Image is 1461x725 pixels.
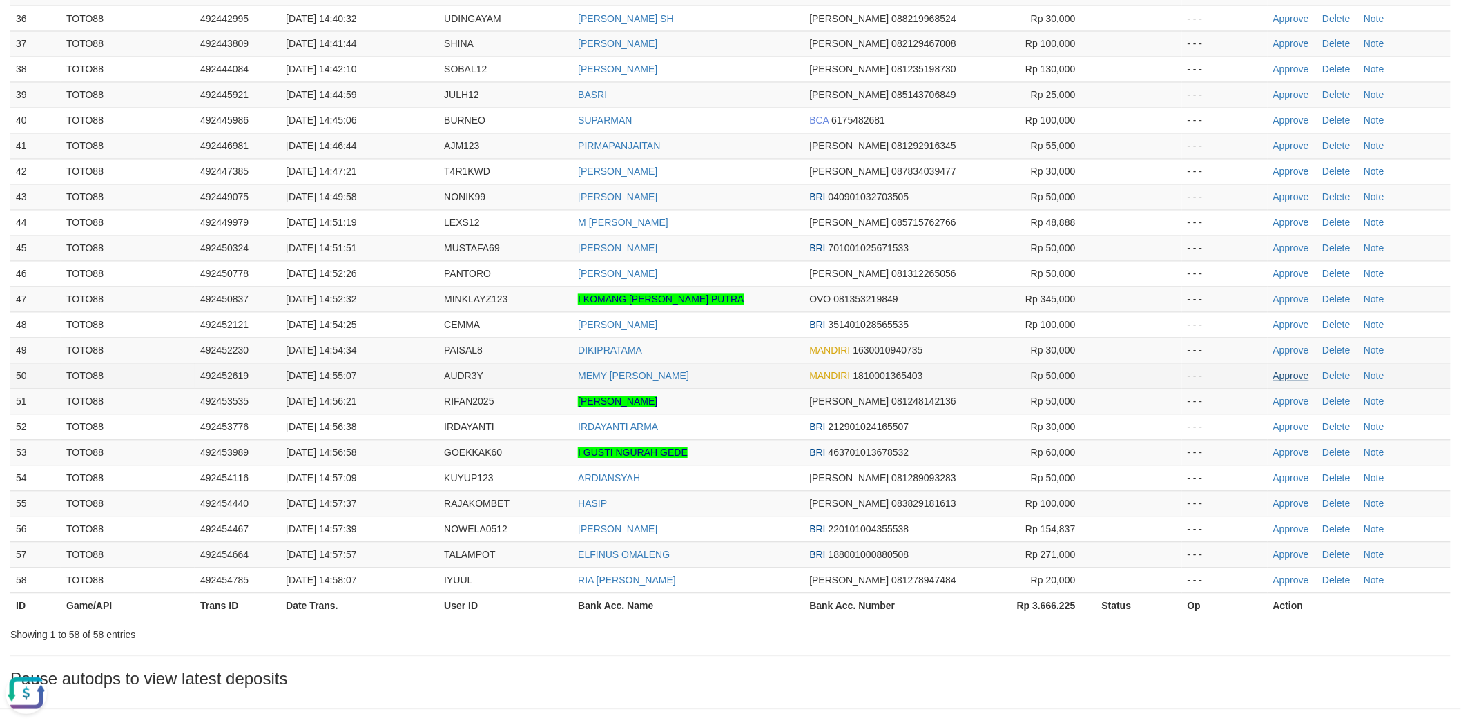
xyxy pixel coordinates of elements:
a: Note [1364,13,1384,24]
span: Rp 30,000 [1031,345,1076,356]
td: 46 [10,261,61,287]
a: Delete [1322,320,1350,331]
span: RIFAN2025 [444,396,494,407]
span: 492454785 [200,575,249,586]
a: [PERSON_NAME] [578,64,657,75]
span: 492452121 [200,320,249,331]
a: Delete [1322,39,1350,50]
span: [DATE] 14:42:10 [286,64,356,75]
span: Rp 100,000 [1025,499,1075,510]
td: 56 [10,516,61,542]
span: UDINGAYAM [444,13,501,24]
td: - - - [1182,235,1268,261]
a: Note [1364,294,1384,305]
a: Approve [1273,473,1309,484]
a: Note [1364,422,1384,433]
a: Approve [1273,447,1309,458]
a: ARDIANSYAH [578,473,640,484]
td: TOTO88 [61,363,195,389]
td: 45 [10,235,61,261]
a: IRDAYANTI ARMA [578,422,658,433]
span: [PERSON_NAME] [810,39,889,50]
span: [PERSON_NAME] [810,13,889,24]
span: 492449075 [200,192,249,203]
a: [PERSON_NAME] [578,269,657,280]
span: Copy 085715762766 to clipboard [892,217,956,229]
a: Note [1364,524,1384,535]
td: TOTO88 [61,82,195,108]
span: T4R1KWD [444,166,490,177]
span: JULH12 [444,90,479,101]
td: 37 [10,31,61,57]
a: Approve [1273,550,1309,561]
span: [PERSON_NAME] [810,90,889,101]
a: Delete [1322,217,1350,229]
td: 43 [10,184,61,210]
td: TOTO88 [61,516,195,542]
span: Copy 1810001365403 to clipboard [853,371,923,382]
td: 42 [10,159,61,184]
span: 492445921 [200,90,249,101]
span: [PERSON_NAME] [810,473,889,484]
span: Rp 48,888 [1031,217,1076,229]
span: BRI [810,550,826,561]
td: 58 [10,568,61,593]
a: Approve [1273,166,1309,177]
span: 492452619 [200,371,249,382]
span: 492454467 [200,524,249,535]
span: 492449979 [200,217,249,229]
span: MUSTAFA69 [444,243,500,254]
td: TOTO88 [61,338,195,363]
span: Rp 50,000 [1031,192,1076,203]
span: [DATE] 14:57:57 [286,550,356,561]
a: Delete [1322,524,1350,535]
a: Delete [1322,575,1350,586]
span: Copy 1630010940735 to clipboard [853,345,923,356]
span: [DATE] 14:54:25 [286,320,356,331]
a: [PERSON_NAME] [578,39,657,50]
a: Note [1364,217,1384,229]
a: [PERSON_NAME] SH [578,13,673,24]
a: BASRI [578,90,607,101]
a: SUPARMAN [578,115,632,126]
a: Approve [1273,524,1309,535]
span: [PERSON_NAME] [810,499,889,510]
a: Delete [1322,243,1350,254]
span: NOWELA0512 [444,524,507,535]
a: Delete [1322,550,1350,561]
a: Delete [1322,269,1350,280]
a: Note [1364,269,1384,280]
span: [PERSON_NAME] [810,141,889,152]
span: LEXS12 [444,217,479,229]
a: Note [1364,141,1384,152]
span: 492450778 [200,269,249,280]
a: I GUSTI NGURAH GEDE [578,447,688,458]
td: TOTO88 [61,542,195,568]
span: Copy 081292916345 to clipboard [892,141,956,152]
td: - - - [1182,414,1268,440]
td: TOTO88 [61,210,195,235]
span: TALAMPOT [444,550,495,561]
span: [DATE] 14:47:21 [286,166,356,177]
span: Copy 082129467008 to clipboard [892,39,956,50]
a: Approve [1273,345,1309,356]
td: TOTO88 [61,465,195,491]
span: [DATE] 14:46:44 [286,141,356,152]
a: Approve [1273,192,1309,203]
td: 55 [10,491,61,516]
span: Copy 463701013678532 to clipboard [829,447,909,458]
span: 492450324 [200,243,249,254]
span: Copy 083829181613 to clipboard [892,499,956,510]
td: TOTO88 [61,568,195,593]
a: Note [1364,345,1384,356]
a: Delete [1322,473,1350,484]
td: 47 [10,287,61,312]
span: BCA [810,115,829,126]
a: Note [1364,550,1384,561]
span: AJM123 [444,141,479,152]
a: Note [1364,115,1384,126]
a: Delete [1322,294,1350,305]
span: Copy 088219968524 to clipboard [892,13,956,24]
td: - - - [1182,159,1268,184]
span: [DATE] 14:52:32 [286,294,356,305]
